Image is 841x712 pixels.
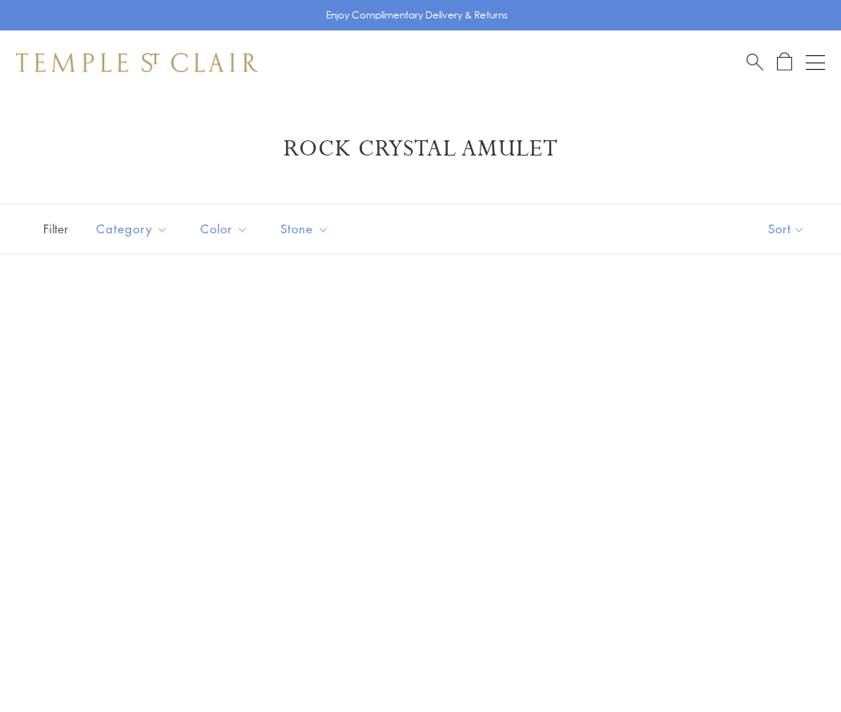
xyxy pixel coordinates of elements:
[188,211,260,247] button: Color
[326,7,508,23] p: Enjoy Complimentary Delivery & Returns
[777,52,792,72] a: Open Shopping Bag
[40,135,801,164] h1: Rock Crystal Amulet
[272,219,341,239] span: Stone
[84,211,180,247] button: Category
[732,204,841,253] button: Show sort by
[806,53,825,72] button: Open navigation
[268,211,341,247] button: Stone
[192,219,260,239] span: Color
[746,52,763,72] a: Search
[88,219,180,239] span: Category
[16,53,258,72] img: Temple St. Clair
